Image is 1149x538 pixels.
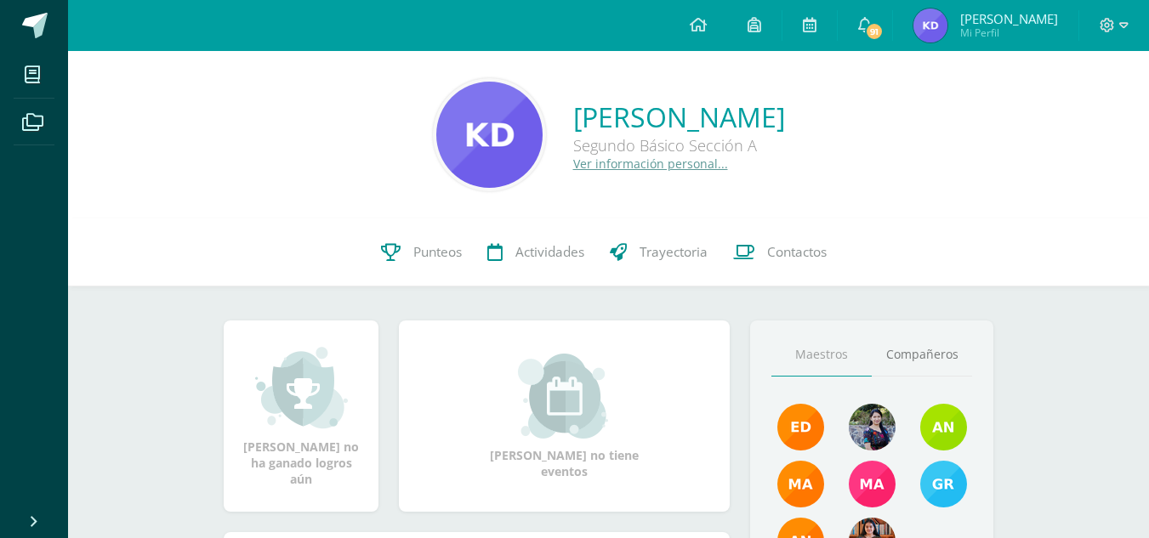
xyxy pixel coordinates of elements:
[597,218,720,286] a: Trayectoria
[368,218,475,286] a: Punteos
[920,461,967,507] img: b7ce7144501556953be3fc0a459761b8.png
[872,333,972,377] a: Compañeros
[720,218,839,286] a: Contactos
[518,354,611,439] img: event_small.png
[913,8,947,42] img: 59faf959e5e661605303739dca0de377.png
[960,10,1058,27] span: [PERSON_NAME]
[865,22,884,41] span: 91
[771,333,872,377] a: Maestros
[573,135,785,156] div: Segundo Básico Sección A
[920,404,967,450] img: e6b27947fbea61806f2b198ab17e5dde.png
[640,243,708,261] span: Trayectoria
[573,156,728,172] a: Ver información personal...
[480,354,650,479] div: [PERSON_NAME] no tiene eventos
[413,243,462,261] span: Punteos
[573,99,785,135] a: [PERSON_NAME]
[777,461,824,507] img: 560278503d4ca08c21e9c7cd40ba0529.png
[960,25,1058,40] span: Mi Perfil
[849,404,896,450] img: 9b17679b4520195df407efdfd7b84603.png
[436,82,543,188] img: a86f35ff74912fd1303309d2a853d038.png
[767,243,827,261] span: Contactos
[515,243,584,261] span: Actividades
[849,461,896,507] img: 7766054b1332a6085c7723d22614d631.png
[475,218,597,286] a: Actividades
[241,345,361,487] div: [PERSON_NAME] no ha ganado logros aún
[777,404,824,450] img: f40e456500941b1b33f0807dd74ea5cf.png
[255,345,348,430] img: achievement_small.png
